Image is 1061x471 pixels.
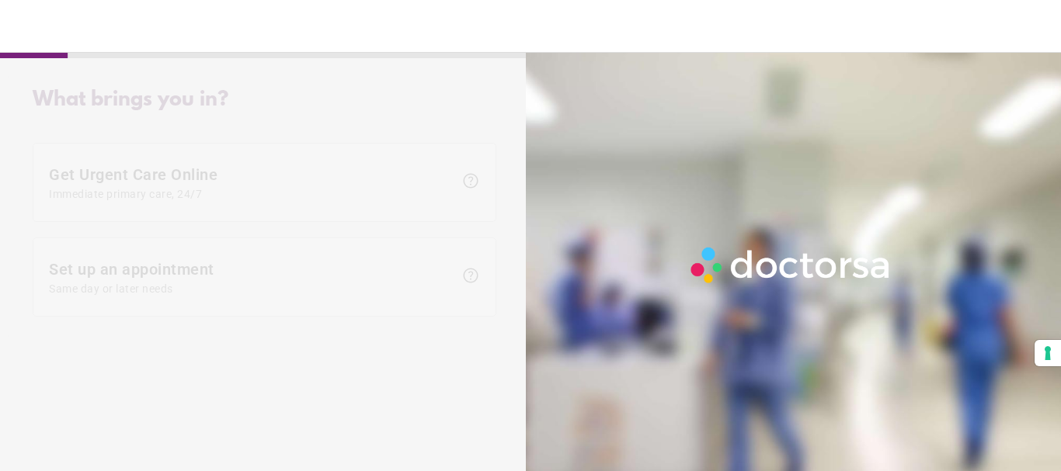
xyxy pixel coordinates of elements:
[1035,340,1061,366] button: Your consent preferences for tracking technologies
[33,88,496,112] div: What brings you in?
[685,241,897,289] img: Logo-Doctorsa-trans-White-partial-flat.png
[49,165,454,200] span: Get Urgent Care Online
[49,260,454,295] span: Set up an appointment
[461,266,480,285] span: help
[461,171,480,190] span: help
[49,282,454,295] span: Same day or later needs
[49,188,454,200] span: Immediate primary care, 24/7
